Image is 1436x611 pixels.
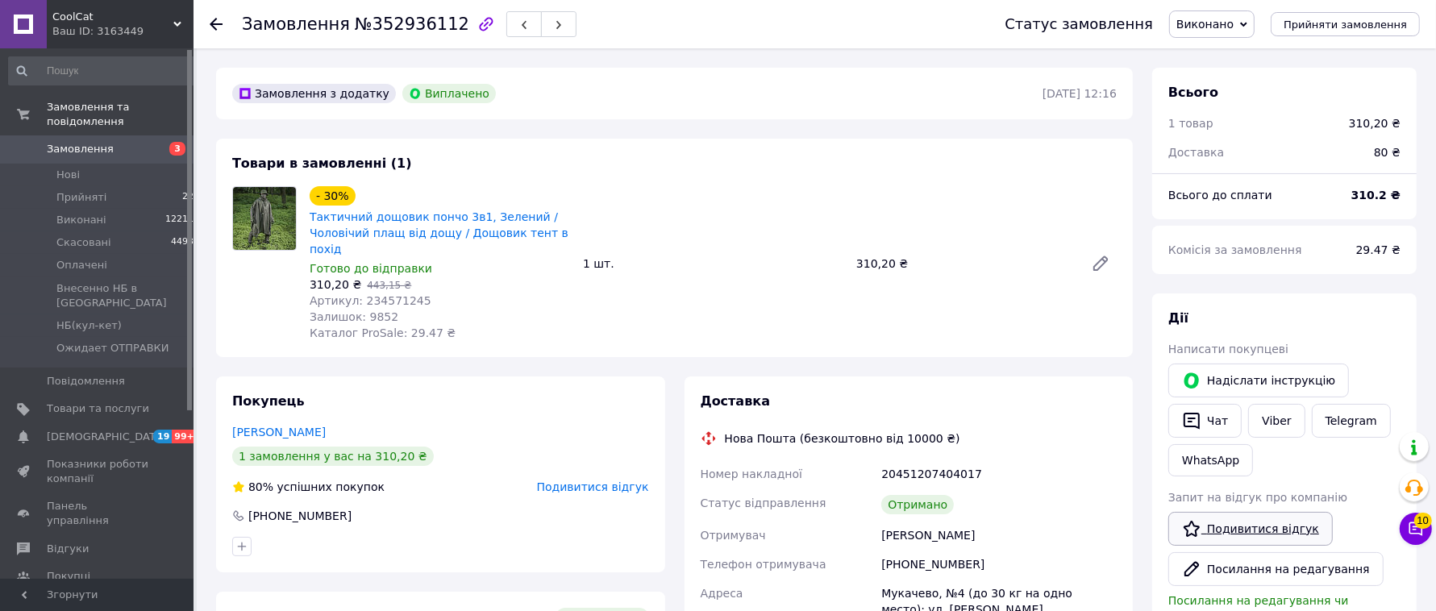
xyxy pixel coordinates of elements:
div: 310,20 ₴ [850,252,1078,275]
span: 1 товар [1168,117,1213,130]
span: Товари в замовленні (1) [232,156,412,171]
span: 225 [182,190,199,205]
div: Статус замовлення [1005,16,1153,32]
span: Повідомлення [47,374,125,389]
span: Відгуки [47,542,89,556]
span: НБ(кул-кет) [56,318,122,333]
span: CoolCat [52,10,173,24]
span: 44938 [171,235,199,250]
button: Посилання на редагування [1168,552,1384,586]
div: [PHONE_NUMBER] [247,508,353,524]
span: Товари та послуги [47,401,149,416]
span: Залишок: 9852 [310,310,398,323]
div: 20451207404017 [878,459,1120,488]
span: 99+ [172,430,198,443]
span: 122114 [165,213,199,227]
a: Редагувати [1084,247,1117,280]
div: [PERSON_NAME] [878,521,1120,550]
span: 310,20 ₴ [310,278,361,291]
b: 310.2 ₴ [1351,189,1401,202]
a: Telegram [1312,404,1391,438]
span: Доставка [701,393,771,409]
div: 80 ₴ [1364,135,1410,170]
span: Номер накладної [701,468,803,480]
span: Скасовані [56,235,111,250]
span: Замовлення та повідомлення [47,100,194,129]
div: 1 замовлення у вас на 310,20 ₴ [232,447,434,466]
img: Тактичний дощовик пончо 3в1, Зелений / Чоловічий плащ від дощу / Дощовик тент в похід [233,187,296,250]
span: Всього до сплати [1168,189,1272,202]
span: Отримувач [701,529,766,542]
span: №352936112 [355,15,469,34]
span: Артикул: 234571245 [310,294,431,307]
div: успішних покупок [232,479,385,495]
span: 29.47 ₴ [1356,243,1401,256]
span: Доставка [1168,146,1224,159]
span: 10 [1414,512,1432,528]
div: Ваш ID: 3163449 [52,24,194,39]
div: Нова Пошта (безкоштовно від 10000 ₴) [721,430,964,447]
span: Подивитися відгук [537,480,649,493]
input: Пошук [8,56,201,85]
span: Покупець [232,393,305,409]
span: 443,15 ₴ [367,280,411,291]
span: Прийняті [56,190,106,205]
div: 310,20 ₴ [1349,115,1401,131]
span: Ожидает ОТПРАВКИ [56,341,169,355]
time: [DATE] 12:16 [1043,87,1117,100]
div: Замовлення з додатку [232,84,396,103]
a: Подивитися відгук [1168,512,1333,546]
div: Повернутися назад [210,16,223,32]
a: [PERSON_NAME] [232,426,326,439]
span: Внесенно НБ в [GEOGRAPHIC_DATA] [56,281,194,310]
a: WhatsApp [1168,444,1253,476]
span: 80% [248,480,273,493]
span: Покупці [47,569,90,584]
div: - 30% [310,186,356,206]
span: Всього [1168,85,1218,100]
span: 3 [169,142,185,156]
span: Статус відправлення [701,497,826,509]
span: Показники роботи компанії [47,457,149,486]
span: Каталог ProSale: 29.47 ₴ [310,326,456,339]
span: Адреса [701,587,743,600]
span: Запит на відгук про компанію [1168,491,1347,504]
div: Отримано [881,495,954,514]
span: Нові [56,168,80,182]
span: [DEMOGRAPHIC_DATA] [47,430,166,444]
span: 19 [153,430,172,443]
button: Чат з покупцем10 [1400,513,1432,545]
span: Виконано [1176,18,1234,31]
span: Замовлення [242,15,350,34]
span: Написати покупцеві [1168,343,1288,355]
button: Надіслати інструкцію [1168,364,1349,397]
div: [PHONE_NUMBER] [878,550,1120,579]
button: Чат [1168,404,1242,438]
span: Оплачені [56,258,107,272]
span: Панель управління [47,499,149,528]
span: Виконані [56,213,106,227]
a: Viber [1248,404,1305,438]
span: Комісія за замовлення [1168,243,1302,256]
span: Прийняти замовлення [1284,19,1407,31]
span: Замовлення [47,142,114,156]
div: Виплачено [402,84,496,103]
span: Готово до відправки [310,262,432,275]
button: Прийняти замовлення [1271,12,1420,36]
a: Тактичний дощовик пончо 3в1, Зелений / Чоловічий плащ від дощу / Дощовик тент в похід [310,210,568,256]
span: Дії [1168,310,1188,326]
div: 1 шт. [576,252,850,275]
span: Телефон отримувача [701,558,826,571]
